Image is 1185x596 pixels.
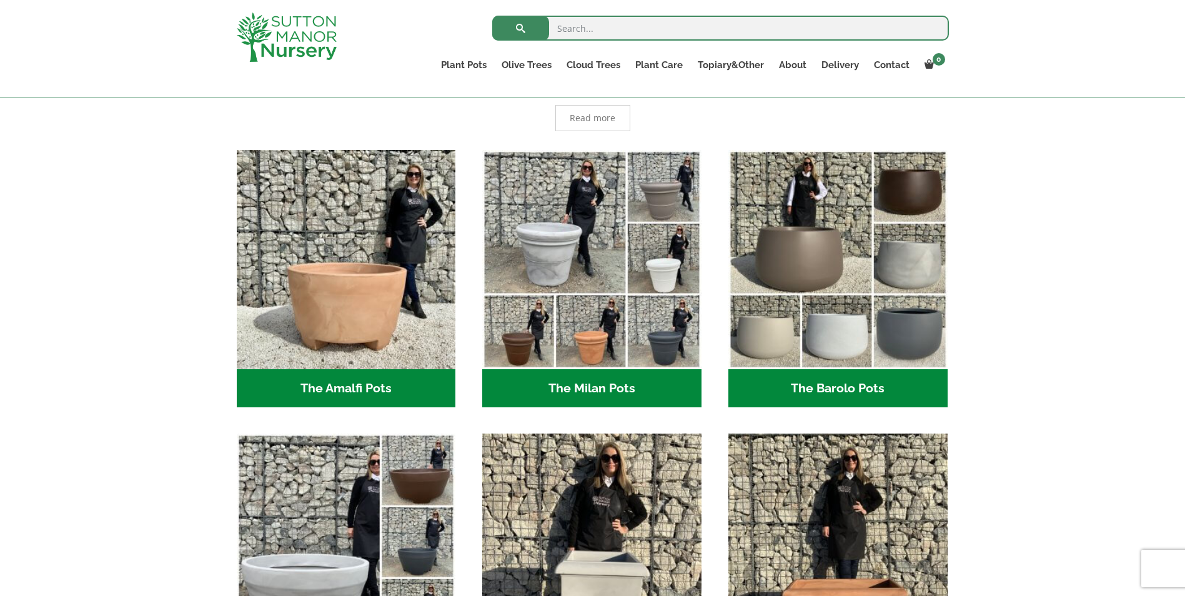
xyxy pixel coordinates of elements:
a: Contact [866,56,917,74]
a: Olive Trees [494,56,559,74]
img: The Milan Pots [482,150,702,369]
img: The Barolo Pots [728,150,948,369]
a: 0 [917,56,949,74]
a: Topiary&Other [690,56,771,74]
a: Cloud Trees [559,56,628,74]
a: Visit product category The Milan Pots [482,150,702,407]
img: The Amalfi Pots [237,150,456,369]
h2: The Milan Pots [482,369,702,408]
input: Search... [492,16,949,41]
span: 0 [933,53,945,66]
a: About [771,56,814,74]
a: Plant Care [628,56,690,74]
a: Visit product category The Barolo Pots [728,150,948,407]
a: Delivery [814,56,866,74]
h2: The Amalfi Pots [237,369,456,408]
h2: The Barolo Pots [728,369,948,408]
span: Read more [570,114,615,122]
a: Plant Pots [434,56,494,74]
img: logo [237,12,337,62]
a: Visit product category The Amalfi Pots [237,150,456,407]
